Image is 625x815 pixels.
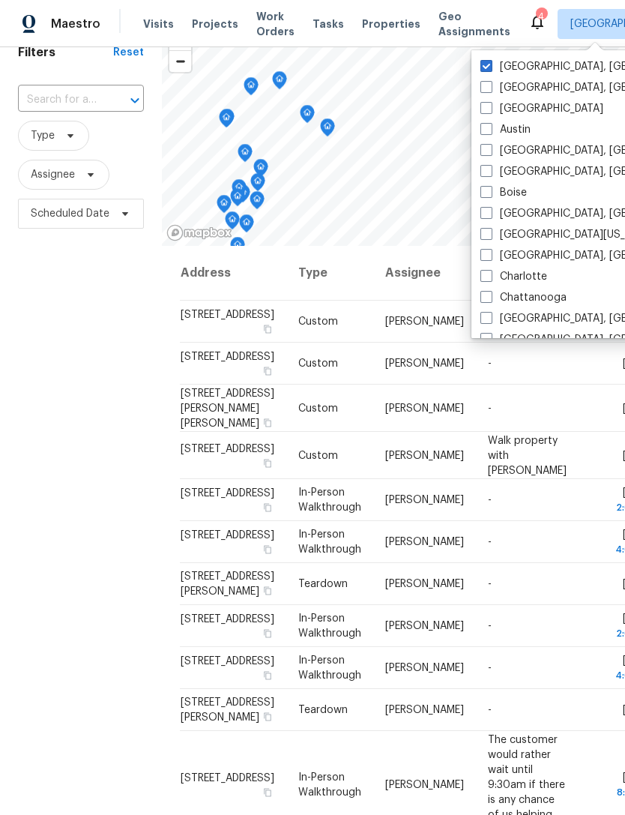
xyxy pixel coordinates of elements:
span: [PERSON_NAME] [385,450,464,460]
span: - [488,495,492,505]
span: Custom [298,358,338,369]
button: Copy Address [261,364,274,378]
span: [STREET_ADDRESS][PERSON_NAME] [181,697,274,723]
span: [PERSON_NAME] [385,579,464,589]
span: Maestro [51,16,100,31]
button: Copy Address [261,584,274,598]
h1: Filters [18,45,113,60]
div: Map marker [253,159,268,182]
input: Search for an address... [18,88,102,112]
span: Tasks [312,19,344,29]
span: In-Person Walkthrough [298,772,361,797]
div: Map marker [320,118,335,142]
span: - [488,358,492,369]
span: - [488,403,492,413]
span: Visits [143,16,174,31]
span: [PERSON_NAME] [385,779,464,790]
span: In-Person Walkthrough [298,655,361,681]
span: In-Person Walkthrough [298,613,361,639]
div: Map marker [230,188,245,211]
th: Address [180,246,286,301]
span: Type [31,128,55,143]
span: Walk property with [PERSON_NAME] [488,435,567,475]
span: Geo Assignments [438,9,510,39]
button: Copy Address [261,627,274,640]
button: Copy Address [261,710,274,724]
span: [PERSON_NAME] [385,537,464,547]
span: [STREET_ADDRESS] [181,772,274,783]
button: Copy Address [261,785,274,799]
span: In-Person Walkthrough [298,487,361,513]
a: Mapbox homepage [166,224,232,241]
span: [STREET_ADDRESS][PERSON_NAME] [181,571,274,597]
span: [PERSON_NAME] [385,621,464,631]
button: Copy Address [261,501,274,514]
button: Copy Address [261,456,274,469]
div: Map marker [232,179,247,202]
div: Map marker [300,105,315,128]
span: [PERSON_NAME] [385,495,464,505]
span: Teardown [298,579,348,589]
span: [PERSON_NAME] [385,705,464,715]
div: Map marker [217,195,232,218]
div: Map marker [244,77,259,100]
span: [PERSON_NAME] [385,358,464,369]
span: - [488,537,492,547]
span: [STREET_ADDRESS] [181,530,274,541]
span: Teardown [298,705,348,715]
span: [PERSON_NAME] [385,316,464,327]
button: Copy Address [261,543,274,556]
div: Reset [113,45,144,60]
div: Map marker [219,109,234,133]
button: Open [124,90,145,111]
span: - [488,621,492,631]
span: - [488,579,492,589]
button: Copy Address [261,322,274,336]
div: Map marker [220,109,235,132]
div: Map marker [250,173,265,196]
span: Work Orders [256,9,295,39]
div: Map marker [239,214,254,238]
span: Zoom out [169,51,191,72]
label: [GEOGRAPHIC_DATA] [480,101,603,116]
span: - [488,705,492,715]
div: Map marker [250,191,265,214]
span: - [488,663,492,673]
span: Properties [362,16,420,31]
th: Assignee [373,246,476,301]
span: [STREET_ADDRESS] [181,656,274,667]
span: Custom [298,316,338,327]
th: Type [286,246,373,301]
span: Custom [298,450,338,460]
label: Chattanooga [480,290,567,305]
span: Custom [298,403,338,413]
span: [STREET_ADDRESS] [181,352,274,362]
span: [STREET_ADDRESS] [181,614,274,625]
span: Scheduled Date [31,206,109,221]
div: 4 [536,9,546,24]
span: [STREET_ADDRESS][PERSON_NAME][PERSON_NAME] [181,388,274,428]
div: Map marker [225,211,240,235]
button: Zoom out [169,50,191,72]
div: Map marker [230,237,245,260]
span: [PERSON_NAME] [385,663,464,673]
label: Boise [480,185,527,200]
span: Assignee [31,167,75,182]
span: [STREET_ADDRESS] [181,488,274,499]
span: Projects [192,16,238,31]
label: Charlotte [480,269,547,284]
div: Map marker [272,71,287,94]
span: [STREET_ADDRESS] [181,443,274,454]
button: Copy Address [261,669,274,682]
span: In-Person Walkthrough [298,529,361,555]
span: [STREET_ADDRESS] [181,310,274,320]
span: [PERSON_NAME] [385,403,464,413]
label: Austin [480,122,531,137]
div: Map marker [238,144,253,167]
button: Copy Address [261,415,274,429]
